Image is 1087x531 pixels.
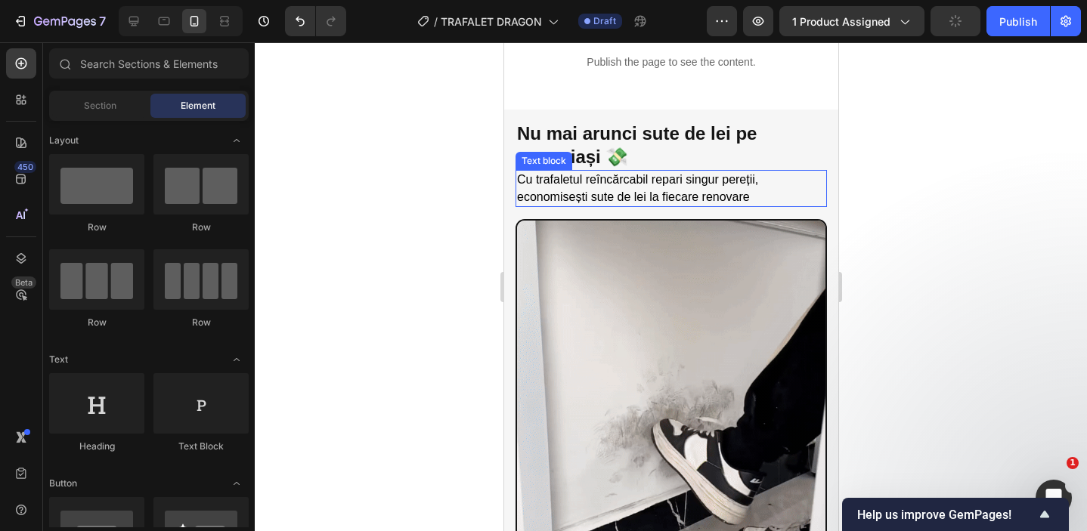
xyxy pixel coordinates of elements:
span: Layout [49,134,79,147]
button: 7 [6,6,113,36]
div: Text Block [153,440,249,453]
p: 7 [99,12,106,30]
div: Publish [999,14,1037,29]
span: Text [49,353,68,366]
div: Undo/Redo [285,6,346,36]
div: Row [49,316,144,329]
div: Row [153,316,249,329]
span: Toggle open [225,347,249,372]
button: Publish [986,6,1050,36]
span: Button [49,477,77,490]
button: 1 product assigned [779,6,924,36]
input: Search Sections & Elements [49,48,249,79]
button: Show survey - Help us improve GemPages! [857,505,1054,523]
span: Toggle open [225,471,249,495]
span: TRAFALET DRAGON [441,14,542,29]
span: Section [84,99,116,113]
span: Help us improve GemPages! [857,508,1036,522]
span: 1 [1067,457,1079,469]
div: Row [153,221,249,234]
span: Draft [593,14,616,28]
span: / [434,14,438,29]
div: Row [49,221,144,234]
iframe: Intercom live chat [1036,480,1072,516]
div: 450 [14,161,36,173]
div: Heading [49,440,144,453]
iframe: Design area [504,42,838,531]
div: Beta [11,276,36,289]
span: Toggle open [225,128,249,153]
span: Element [181,99,215,113]
span: 1 product assigned [792,14,890,29]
